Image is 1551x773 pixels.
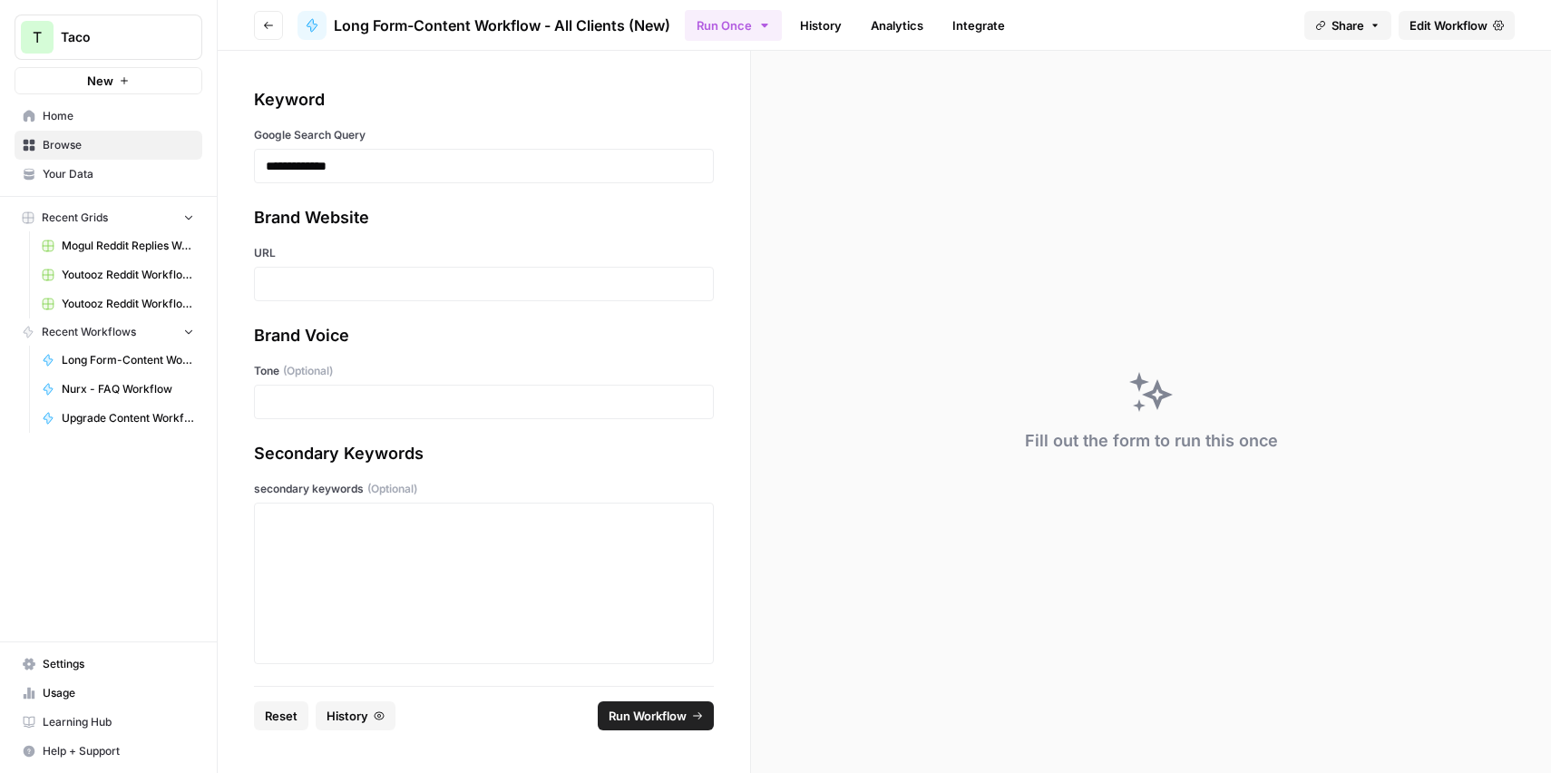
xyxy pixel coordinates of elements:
[15,737,202,766] button: Help + Support
[43,108,194,124] span: Home
[15,15,202,60] button: Workspace: Taco
[34,346,202,375] a: Long Form-Content Workflow - AI Clients (New)
[265,707,298,725] span: Reset
[1304,11,1391,40] button: Share
[15,131,202,160] a: Browse
[15,204,202,231] button: Recent Grids
[62,381,194,397] span: Nurx - FAQ Workflow
[1399,11,1515,40] a: Edit Workflow
[43,685,194,701] span: Usage
[941,11,1016,40] a: Integrate
[43,137,194,153] span: Browse
[254,481,714,497] label: secondary keywords
[15,160,202,189] a: Your Data
[298,11,670,40] a: Long Form-Content Workflow - All Clients (New)
[61,28,171,46] span: Taco
[860,11,934,40] a: Analytics
[334,15,670,36] span: Long Form-Content Workflow - All Clients (New)
[789,11,853,40] a: History
[34,404,202,433] a: Upgrade Content Workflow - Nurx
[43,166,194,182] span: Your Data
[1025,428,1278,454] div: Fill out the form to run this once
[43,714,194,730] span: Learning Hub
[254,441,714,466] div: Secondary Keywords
[62,410,194,426] span: Upgrade Content Workflow - Nurx
[316,701,395,730] button: History
[87,72,113,90] span: New
[34,375,202,404] a: Nurx - FAQ Workflow
[1332,16,1364,34] span: Share
[254,323,714,348] div: Brand Voice
[254,701,308,730] button: Reset
[15,650,202,679] a: Settings
[62,352,194,368] span: Long Form-Content Workflow - AI Clients (New)
[34,260,202,289] a: Youtooz Reddit Workflow Grid (1)
[33,26,42,48] span: T
[254,205,714,230] div: Brand Website
[1410,16,1488,34] span: Edit Workflow
[34,289,202,318] a: Youtooz Reddit Workflow Grid
[42,324,136,340] span: Recent Workflows
[254,363,714,379] label: Tone
[15,67,202,94] button: New
[609,707,687,725] span: Run Workflow
[15,679,202,708] a: Usage
[598,701,714,730] button: Run Workflow
[367,481,417,497] span: (Optional)
[327,707,368,725] span: History
[15,318,202,346] button: Recent Workflows
[62,267,194,283] span: Youtooz Reddit Workflow Grid (1)
[62,238,194,254] span: Mogul Reddit Replies Workflow Grid
[254,127,714,143] label: Google Search Query
[254,245,714,261] label: URL
[15,102,202,131] a: Home
[283,363,333,379] span: (Optional)
[62,296,194,312] span: Youtooz Reddit Workflow Grid
[254,87,714,113] div: Keyword
[15,708,202,737] a: Learning Hub
[685,10,782,41] button: Run Once
[43,656,194,672] span: Settings
[34,231,202,260] a: Mogul Reddit Replies Workflow Grid
[43,743,194,759] span: Help + Support
[42,210,108,226] span: Recent Grids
